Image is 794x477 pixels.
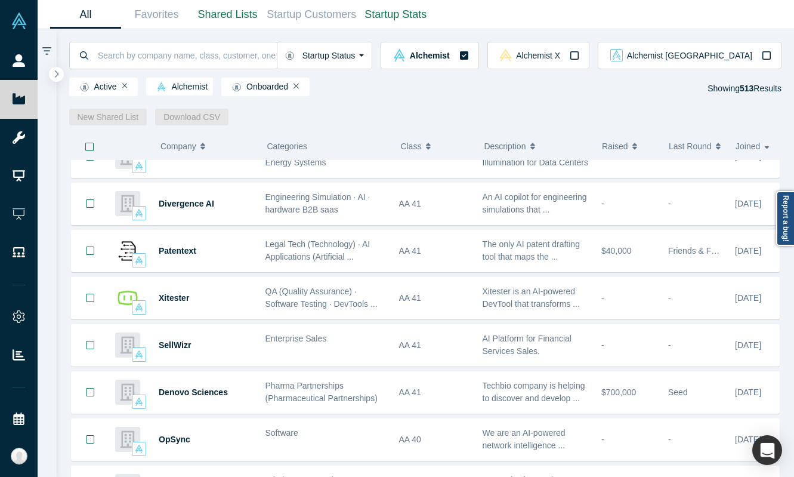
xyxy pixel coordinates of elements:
[265,287,378,309] span: QA (Quality Assurance) · Software Testing · DevTools ...
[601,435,604,444] span: -
[601,293,604,303] span: -
[601,387,636,397] span: $700,000
[399,278,470,319] div: AA 41
[669,134,723,159] button: Last Round
[483,239,580,261] span: The only AI patent drafting tool that maps the ...
[72,230,109,272] button: Bookmark
[410,51,450,60] span: Alchemist
[668,435,671,444] span: -
[400,134,421,159] span: Class
[483,192,587,214] span: An AI copilot for engineering simulations that ...
[399,183,470,224] div: AA 41
[135,303,143,312] img: alchemist Vault Logo
[484,134,526,159] span: Description
[115,238,140,263] img: Patentext's Logo
[265,381,378,416] span: Pharma Partnerships (Pharmaceutical Partnerships) ...
[50,1,121,29] a: All
[80,82,89,92] img: Startup status
[72,325,109,366] button: Bookmark
[265,334,327,343] span: Enterprise Sales
[192,1,263,29] a: Shared Lists
[736,134,760,159] span: Joined
[668,340,671,350] span: -
[293,82,299,90] button: Remove Filter
[381,42,478,69] button: alchemist Vault LogoAlchemist
[610,49,623,61] img: alchemist_aj Vault Logo
[152,82,208,92] span: Alchemist
[399,230,470,272] div: AA 41
[393,49,406,61] img: alchemist Vault Logo
[285,51,294,60] img: Startup status
[627,51,752,60] span: Alchemist [GEOGRAPHIC_DATA]
[135,162,143,170] img: alchemist Vault Logo
[598,42,781,69] button: alchemist_aj Vault LogoAlchemist [GEOGRAPHIC_DATA]
[277,42,373,69] button: Startup Status
[735,340,761,350] span: [DATE]
[135,445,143,453] img: alchemist Vault Logo
[115,427,140,452] img: OpSync's Logo
[159,152,181,161] a: Eluna
[668,293,671,303] span: -
[72,419,109,460] button: Bookmark
[159,199,214,208] a: Divergence AI
[159,340,191,350] a: SellWizr
[602,134,656,159] button: Raised
[75,82,117,92] span: Active
[265,192,370,214] span: Engineering Simulation · AI · hardware B2B saas
[135,256,143,264] img: alchemist Vault Logo
[135,350,143,359] img: alchemist Vault Logo
[115,285,140,310] img: Xitester's Logo
[735,199,761,208] span: [DATE]
[740,84,753,93] strong: 513
[708,84,781,93] span: Showing Results
[499,49,512,61] img: alchemistx Vault Logo
[159,387,228,397] span: Denovo Sciences
[735,435,761,444] span: [DATE]
[735,246,761,256] span: [DATE]
[263,1,360,29] a: Startup Customers
[121,1,192,29] a: Favorites
[735,387,761,397] span: [DATE]
[668,152,671,161] span: -
[668,387,688,397] span: Seed
[668,199,671,208] span: -
[232,82,241,92] img: Startup status
[11,13,27,29] img: Alchemist Vault Logo
[601,246,632,256] span: $40,000
[72,183,109,224] button: Bookmark
[483,428,566,450] span: We are an AI-powered network intelligence ...
[115,333,140,358] img: SellWizr's Logo
[668,246,731,256] span: Friends & Family
[776,191,794,246] a: Report a bug!
[265,428,298,438] span: Software
[157,82,166,91] img: alchemist Vault Logo
[159,246,196,256] a: Patentext
[669,134,712,159] span: Last Round
[483,334,571,356] span: AI Platform for Financial Services Sales.
[265,239,370,261] span: Legal Tech (Technology) · AI Applications (Artificial ...
[115,191,140,216] img: Divergence AI's Logo
[399,372,470,413] div: AA 41
[159,435,190,444] a: OpSync
[360,1,431,29] a: Startup Stats
[115,380,140,405] img: Denovo Sciences's Logo
[483,381,585,403] span: Techbio company is helping to discover and develop ...
[399,419,470,460] div: AA 40
[483,287,580,309] span: Xitester is an AI-powered DevTool that transforms ...
[735,152,761,161] span: [DATE]
[602,134,628,159] span: Raised
[399,325,470,366] div: AA 41
[601,340,604,350] span: -
[736,134,773,159] button: Joined
[159,293,189,303] span: Xitester
[97,41,277,69] input: Search by company name, class, customer, one-liner or category
[160,134,248,159] button: Company
[735,293,761,303] span: [DATE]
[72,372,109,413] button: Bookmark
[155,109,228,125] button: Download CSV
[72,278,109,319] button: Bookmark
[601,152,604,161] span: -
